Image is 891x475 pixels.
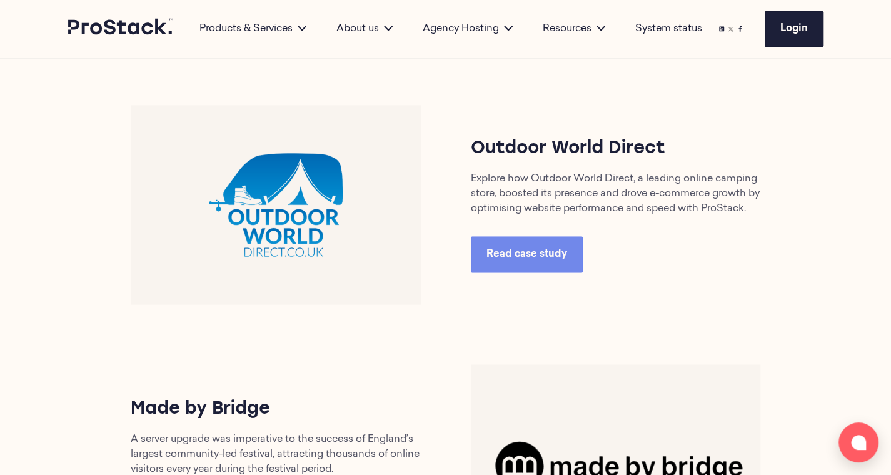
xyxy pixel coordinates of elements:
h3: Made by Bridge [131,396,421,421]
p: Explore how Outdoor World Direct, a leading online camping store, boosted its presence and drove ... [471,171,761,216]
h3: Outdoor World Direct [471,136,761,161]
span: Login [780,24,808,34]
a: Read case study [471,236,583,272]
div: About us [321,21,408,36]
img: OWD-768x530.png [131,105,421,305]
a: Prostack logo [68,18,174,39]
a: Login [765,11,823,47]
a: System status [635,21,702,36]
span: Read case study [486,249,567,259]
div: Agency Hosting [408,21,528,36]
button: Open chat window [838,422,878,462]
div: Resources [528,21,620,36]
div: Products & Services [184,21,321,36]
